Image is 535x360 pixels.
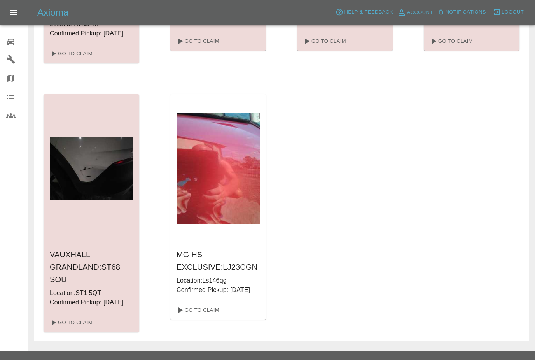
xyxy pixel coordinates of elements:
[427,35,475,47] a: Go To Claim
[435,6,488,18] button: Notifications
[50,29,133,38] p: Confirmed Pickup: [DATE]
[47,47,94,60] a: Go To Claim
[50,298,133,307] p: Confirmed Pickup: [DATE]
[50,288,133,298] p: Location: ST1 5QT
[407,8,433,17] span: Account
[300,35,348,47] a: Go To Claim
[37,6,68,19] h5: Axioma
[344,8,393,17] span: Help & Feedback
[177,285,260,295] p: Confirmed Pickup: [DATE]
[334,6,395,18] button: Help & Feedback
[502,8,524,17] span: Logout
[446,8,486,17] span: Notifications
[177,276,260,285] p: Location: Ls146qg
[47,316,94,329] a: Go To Claim
[50,248,133,286] h6: VAUXHALL GRANDLAND : ST68 SOU
[5,3,23,22] button: Open drawer
[173,304,221,316] a: Go To Claim
[177,248,260,273] h6: MG HS EXCLUSIVE : LJ23CGN
[395,6,435,19] a: Account
[173,35,221,47] a: Go To Claim
[491,6,526,18] button: Logout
